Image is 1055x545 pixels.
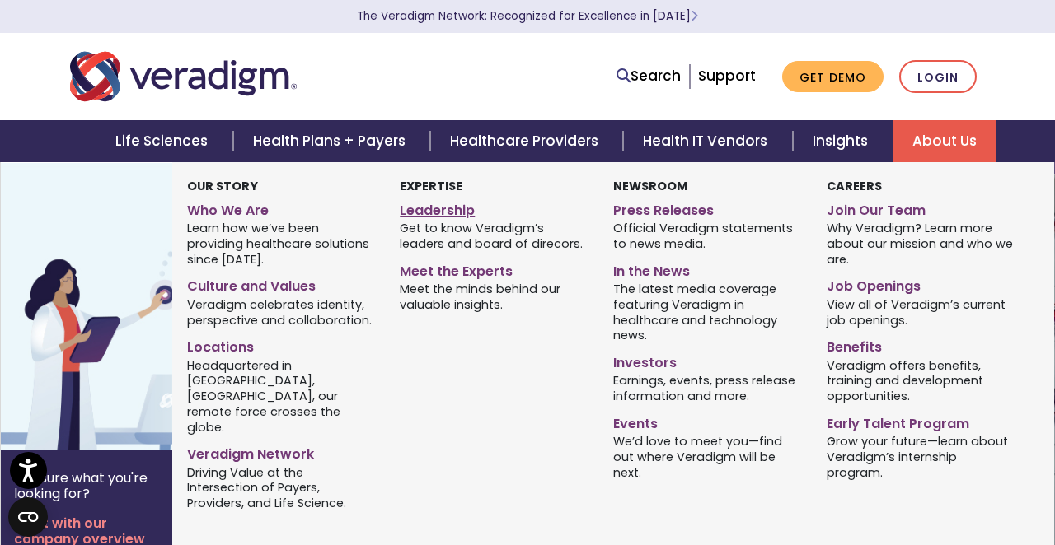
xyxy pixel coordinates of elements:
span: Learn how we’ve been providing healthcare solutions since [DATE]. [187,220,376,268]
a: Locations [187,333,376,356]
p: Not sure what you're looking for? [14,470,159,501]
a: Join Our Team [827,196,1015,220]
a: Job Openings [827,272,1015,296]
a: Events [613,409,802,433]
iframe: Drift Chat Widget [738,426,1035,525]
strong: Expertise [400,178,462,194]
a: Early Talent Program [827,409,1015,433]
a: Leadership [400,196,588,220]
a: In the News [613,257,802,281]
a: Search [617,65,681,87]
a: Culture and Values [187,272,376,296]
a: Meet the Experts [400,257,588,281]
a: Who We Are [187,196,376,220]
a: Investors [613,348,802,372]
a: Login [899,60,977,94]
a: Support [698,66,756,86]
span: The latest media coverage featuring Veradigm in healthcare and technology news. [613,281,802,343]
a: Health Plans + Payers [233,120,430,162]
a: Healthcare Providers [430,120,623,162]
a: About Us [893,120,996,162]
button: Open CMP widget [8,497,48,537]
a: Press Releases [613,196,802,220]
span: Official Veradigm statements to news media. [613,220,802,252]
a: Veradigm Network [187,440,376,463]
strong: Newsroom [613,178,687,194]
span: Headquartered in [GEOGRAPHIC_DATA], [GEOGRAPHIC_DATA], our remote force crosses the globe. [187,356,376,435]
span: Get to know Veradigm’s leaders and board of direcors. [400,220,588,252]
a: Get Demo [782,61,884,93]
a: Life Sciences [96,120,232,162]
a: Insights [793,120,893,162]
strong: Our Story [187,178,258,194]
span: We’d love to meet you—find out where Veradigm will be next. [613,433,802,481]
span: Learn More [691,8,698,24]
span: Why Veradigm? Learn more about our mission and who we are. [827,220,1015,268]
span: Earnings, events, press release information and more. [613,372,802,404]
img: Veradigm logo [70,49,297,104]
span: Veradigm offers benefits, training and development opportunities. [827,356,1015,404]
img: Vector image of Veradigm’s Story [1,162,266,450]
strong: Careers [827,178,882,194]
span: Meet the minds behind our valuable insights. [400,281,588,313]
span: Driving Value at the Intersection of Payers, Providers, and Life Science. [187,463,376,511]
a: Benefits [827,333,1015,356]
span: Veradigm celebrates identity, perspective and collaboration. [187,296,376,328]
a: The Veradigm Network: Recognized for Excellence in [DATE]Learn More [357,8,698,24]
span: View all of Veradigm’s current job openings. [827,296,1015,328]
a: Health IT Vendors [623,120,792,162]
